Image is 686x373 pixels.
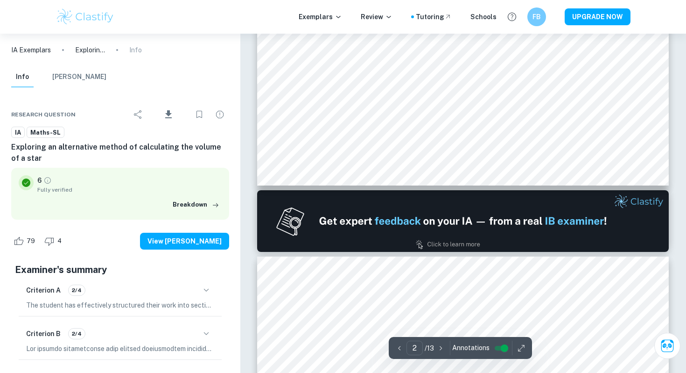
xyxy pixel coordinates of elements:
span: Research question [11,110,76,119]
p: Lor ipsumdo sitametconse adip elitsed doeiusmodtem incididu, utlabor, etd magnaaliqua enimadmini ... [26,344,214,354]
img: Ad [257,190,669,252]
div: Download [149,102,188,127]
p: The student has effectively structured their work into sections and subsections, making it easy t... [26,300,214,310]
h5: Examiner's summary [15,263,225,277]
span: 4 [52,237,67,246]
span: 2/4 [69,286,85,294]
span: Fully verified [37,186,222,194]
a: IA [11,127,25,138]
span: 79 [21,237,40,246]
div: Dislike [42,234,67,249]
a: Grade fully verified [43,176,52,185]
button: UPGRADE NOW [565,8,630,25]
button: Ask Clai [654,333,680,359]
div: Report issue [210,105,229,124]
button: Breakdown [170,198,222,212]
a: IA Exemplars [11,45,51,55]
button: FB [527,7,546,26]
p: Exploring an alternative method of calculating the volume of a star [75,45,105,55]
p: Info [129,45,142,55]
h6: Exploring an alternative method of calculating the volume of a star [11,142,229,164]
span: 2/4 [69,330,85,338]
img: Clastify logo [56,7,115,26]
p: 6 [37,175,42,186]
a: Tutoring [416,12,452,22]
div: Share [129,105,147,124]
h6: FB [532,12,542,22]
a: Maths-SL [27,127,64,138]
button: Info [11,67,34,87]
span: IA [12,128,24,137]
a: Schools [470,12,497,22]
p: / 13 [425,343,434,353]
div: Bookmark [190,105,209,124]
p: Review [361,12,392,22]
h6: Criterion A [26,285,61,295]
button: View [PERSON_NAME] [140,233,229,250]
button: [PERSON_NAME] [52,67,106,87]
h6: Criterion B [26,329,61,339]
span: Annotations [452,343,490,353]
span: Maths-SL [27,128,64,137]
div: Like [11,234,40,249]
p: Exemplars [299,12,342,22]
button: Help and Feedback [504,9,520,25]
